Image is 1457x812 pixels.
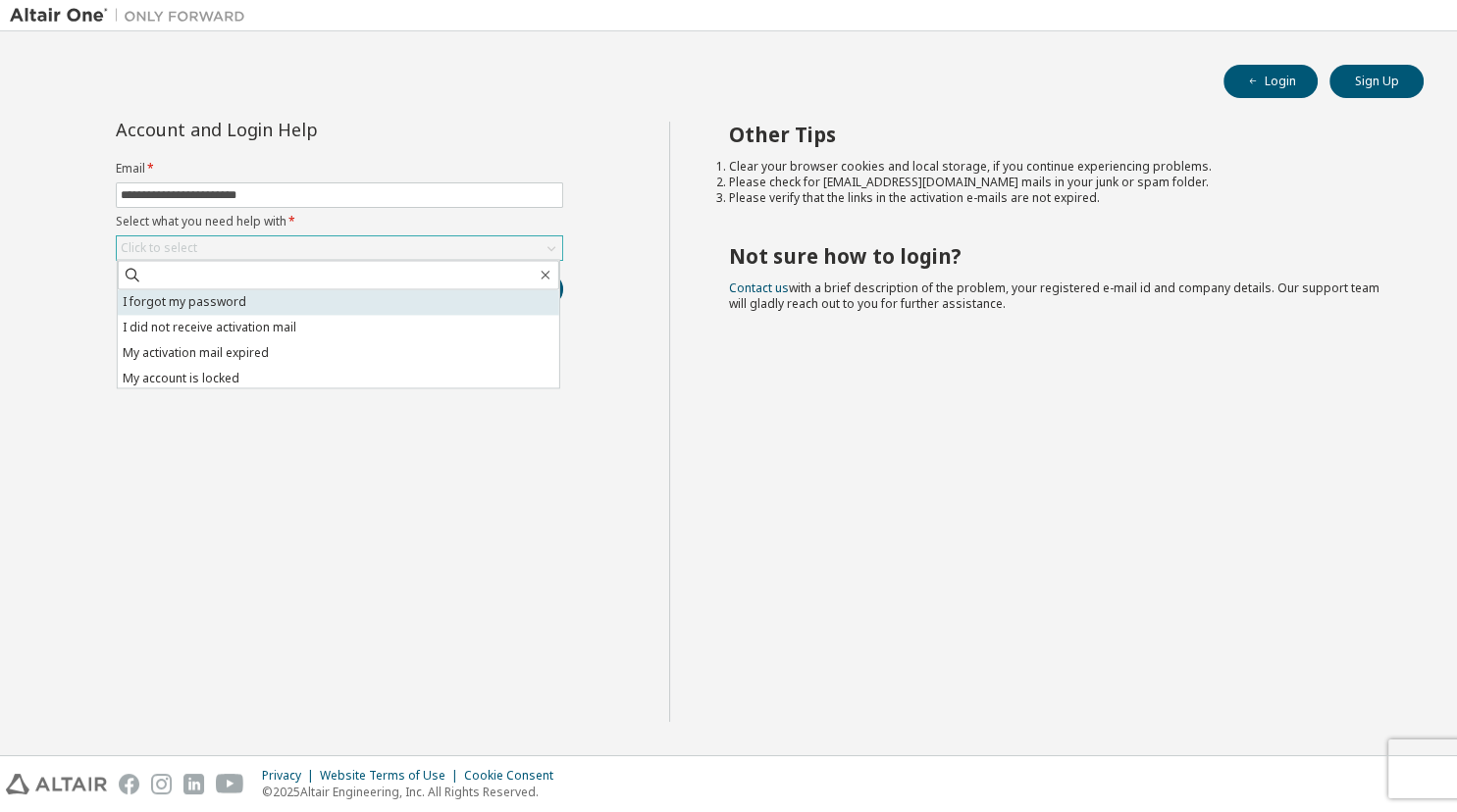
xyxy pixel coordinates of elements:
[729,122,1388,147] h2: Other Tips
[183,774,204,794] img: linkedin.svg
[117,236,562,260] div: Click to select
[116,122,474,137] div: Account and Login Help
[729,279,1379,312] span: with a brief description of the problem, your registered e-mail id and company details. Our suppo...
[1329,65,1424,98] button: Sign Up
[118,289,559,315] li: I forgot my password
[729,279,789,296] a: Contact us
[116,214,563,229] label: Select what you need help with
[151,774,172,794] img: instagram.svg
[262,784,565,800] p: © 2025 Altair Engineering, Inc. All Rights Reserved.
[729,159,1388,175] li: Clear your browser cookies and local storage, if you continue experiencing problems.
[119,774,139,794] img: facebook.svg
[10,6,255,25] img: Altair One
[729,190,1388,206] li: Please verify that the links in the activation e-mails are not expired.
[320,768,464,784] div: Website Terms of Use
[729,243,1388,269] h2: Not sure how to login?
[6,774,107,794] img: altair_logo.svg
[216,774,244,794] img: youtube.svg
[121,240,197,256] div: Click to select
[262,768,320,784] div: Privacy
[729,175,1388,190] li: Please check for [EMAIL_ADDRESS][DOMAIN_NAME] mails in your junk or spam folder.
[464,768,565,784] div: Cookie Consent
[1223,65,1318,98] button: Login
[116,161,563,177] label: Email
